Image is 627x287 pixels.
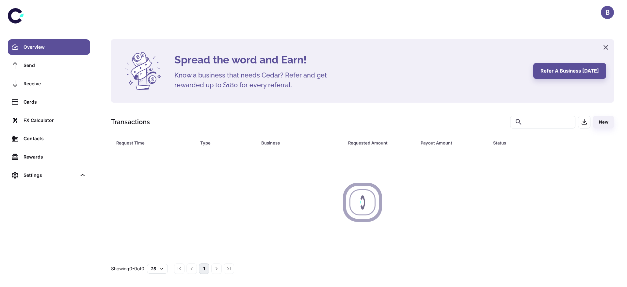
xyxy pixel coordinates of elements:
div: Overview [24,43,86,51]
a: Rewards [8,149,90,165]
div: Payout Amount [421,138,477,147]
div: FX Calculator [24,117,86,124]
div: Send [24,62,86,69]
div: Request Time [116,138,184,147]
a: Contacts [8,131,90,146]
a: Send [8,58,90,73]
h1: Transactions [111,117,150,127]
p: Showing 0-0 of 0 [111,265,144,272]
div: Status [493,138,578,147]
h4: Spread the word and Earn! [174,52,525,68]
div: Cards [24,98,86,106]
a: FX Calculator [8,112,90,128]
h5: Know a business that needs Cedar? Refer and get rewarded up to $180 for every referral. [174,70,338,90]
span: Status [493,138,587,147]
a: Cards [8,94,90,110]
a: Receive [8,76,90,92]
button: Refer a business [DATE] [533,63,606,79]
div: Rewards [24,153,86,160]
button: 25 [147,264,168,274]
span: Payout Amount [421,138,485,147]
span: Requested Amount [348,138,413,147]
a: Overview [8,39,90,55]
div: Requested Amount [348,138,404,147]
span: Request Time [116,138,192,147]
button: B [601,6,614,19]
div: Settings [8,167,90,183]
button: New [593,116,614,128]
span: Type [200,138,253,147]
div: Settings [24,172,76,179]
nav: pagination navigation [173,263,235,274]
div: Contacts [24,135,86,142]
div: Type [200,138,245,147]
div: Receive [24,80,86,87]
button: page 1 [199,263,209,274]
